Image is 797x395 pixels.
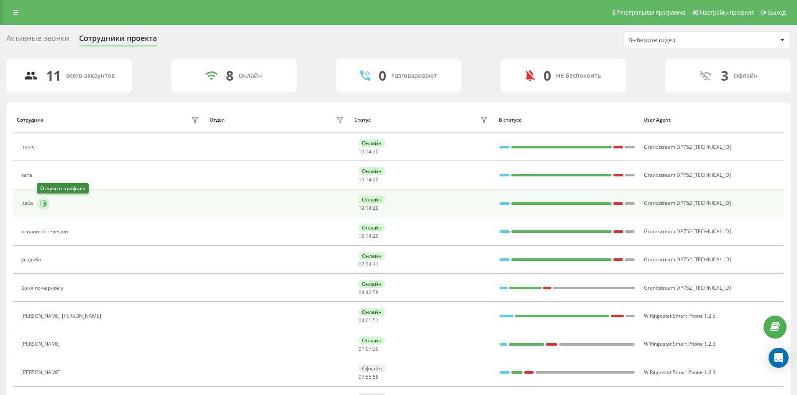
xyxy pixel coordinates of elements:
[556,72,601,79] div: Не беспокоить
[366,289,372,296] span: 42
[643,117,780,123] div: User Agent
[700,9,754,16] span: Настройки профиля
[644,284,731,291] span: Grandstream DP752 [TECHNICAL_ID]
[359,262,379,268] div: : :
[617,9,685,16] span: Реферальная программа
[354,117,371,123] div: Статус
[373,373,379,380] span: 58
[379,68,386,84] div: 0
[366,176,372,183] span: 14
[21,313,103,319] div: [PERSON_NAME] [PERSON_NAME]
[644,143,731,150] span: Grandstream DP752 [TECHNICAL_ID]
[373,289,379,296] span: 58
[359,317,364,324] span: 04
[373,148,379,155] span: 20
[644,369,715,376] span: W Ringostat Smart Phone 1.2.3
[644,340,715,347] span: W Ringostat Smart Phone 1.2.3
[21,144,37,150] div: шале
[226,68,233,84] div: 8
[359,167,385,175] div: Онлайн
[373,261,379,268] span: 31
[46,68,61,84] div: 11
[359,318,379,324] div: : :
[644,256,731,263] span: Grandstream DP752 [TECHNICAL_ID]
[359,336,385,344] div: Онлайн
[210,117,225,123] div: Отдел
[359,290,379,296] div: : :
[359,364,385,372] div: Офлайн
[366,261,372,268] span: 54
[359,149,379,155] div: : :
[79,34,157,47] div: Сотрудники проекта
[733,72,758,79] div: Офлайн
[359,252,385,260] div: Онлайн
[373,317,379,324] span: 51
[366,345,372,352] span: 07
[359,374,379,380] div: : :
[21,200,35,206] div: изба
[373,232,379,240] span: 20
[359,289,364,296] span: 04
[17,117,44,123] div: Сотрудник
[66,72,115,79] div: Всего аккаунтов
[359,177,379,183] div: : :
[359,196,385,204] div: Онлайн
[359,308,385,316] div: Онлайн
[238,72,262,79] div: Онлайн
[543,68,551,84] div: 0
[359,280,385,288] div: Онлайн
[359,139,385,147] div: Онлайн
[373,204,379,212] span: 20
[359,148,364,155] span: 19
[359,204,364,212] span: 19
[373,176,379,183] span: 20
[359,345,364,352] span: 01
[37,183,89,194] div: Открыть профиль
[366,204,372,212] span: 14
[366,373,372,380] span: 55
[359,176,364,183] span: 19
[359,346,379,352] div: : :
[644,199,731,206] span: Grandstream DP752 [TECHNICAL_ID]
[359,373,364,380] span: 07
[359,224,385,232] div: Онлайн
[768,9,786,16] span: Выход
[6,34,69,47] div: Активные звонки
[21,229,70,234] div: основной телефон
[628,37,728,44] div: Выберите отдел
[21,370,63,375] div: [PERSON_NAME]
[366,232,372,240] span: 14
[499,117,636,123] div: В статусе
[359,232,364,240] span: 19
[644,312,715,319] span: W Ringostat Smart Phone 1.2.5
[366,317,372,324] span: 01
[366,148,372,155] span: 14
[644,228,731,235] span: Grandstream DP752 [TECHNICAL_ID]
[21,172,34,178] div: хата
[391,72,437,79] div: Разговаривают
[21,341,63,347] div: [PERSON_NAME]
[21,257,43,262] div: усадьба
[721,68,728,84] div: 3
[644,171,731,178] span: Grandstream DP752 [TECHNICAL_ID]
[769,348,789,368] div: Open Intercom Messenger
[359,233,379,239] div: : :
[359,205,379,211] div: : :
[359,261,364,268] span: 07
[373,345,379,352] span: 39
[21,285,65,291] div: баня по черному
